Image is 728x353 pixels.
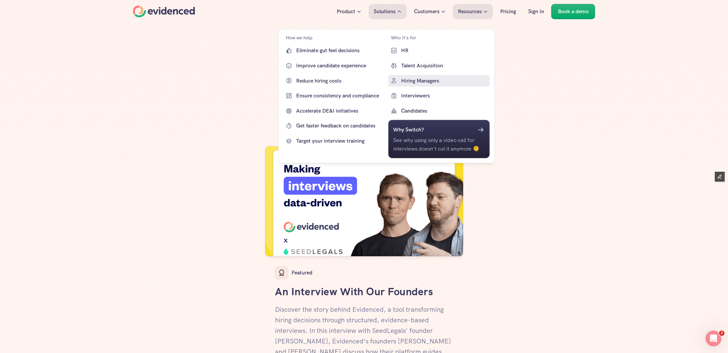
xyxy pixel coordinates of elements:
[296,46,383,55] p: Eliminate gut feel decisions
[393,136,485,153] p: See why using only a video call for interviews doesn’t cut it anymore 🫠
[401,46,488,55] p: HR
[283,105,385,117] a: Accelerate DE&I initiatives
[337,7,355,16] p: Product
[719,331,724,336] span: 2
[286,34,312,41] p: How we help
[283,75,385,87] a: Reduce hiring costs
[232,46,496,74] h1: Blog
[296,107,383,115] p: Accelerate DE&I initiatives
[414,7,439,16] p: Customers
[401,76,488,85] p: Hiring Managers
[388,120,490,158] a: Why Switch?See why using only a video call for interviews doesn’t cut it anymore 🫠
[388,90,490,102] a: Interviewers
[393,125,424,134] h6: Why Switch?
[265,146,463,256] img: Andy & Phil
[133,6,195,18] a: Home
[558,7,589,16] p: Book a demo
[296,91,383,100] p: Ensure consistency and compliance
[275,284,453,299] h3: An Interview With Our Founders
[283,45,385,56] a: Eliminate gut feel decisions
[296,76,383,85] p: Reduce hiring costs
[391,34,416,41] p: Who it's for
[283,60,385,72] a: Improve candidate experience
[551,4,595,19] a: Book a demo
[388,60,490,72] a: Talent Acquisition
[296,122,383,130] p: Get faster feedback on candidates
[388,105,490,117] a: Candidates
[388,45,490,56] a: HR
[715,172,725,182] button: Edit Framer Content
[388,75,490,87] a: Hiring Managers
[706,331,721,346] iframe: Intercom live chat
[523,4,549,19] a: Sign In
[401,107,488,115] p: Candidates
[528,7,544,16] p: Sign In
[296,137,383,145] p: Target your interview training
[495,4,521,19] a: Pricing
[283,120,385,132] a: Get faster feedback on candidates
[401,61,488,70] p: Talent Acquisition
[283,135,385,147] a: Target your interview training
[401,91,488,100] p: Interviewers
[283,90,385,102] a: Ensure consistency and compliance
[500,7,516,16] p: Pricing
[458,7,482,16] p: Resources
[292,268,312,277] h6: Featured
[296,61,383,70] p: Improve candidate experience
[374,7,396,16] p: Solutions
